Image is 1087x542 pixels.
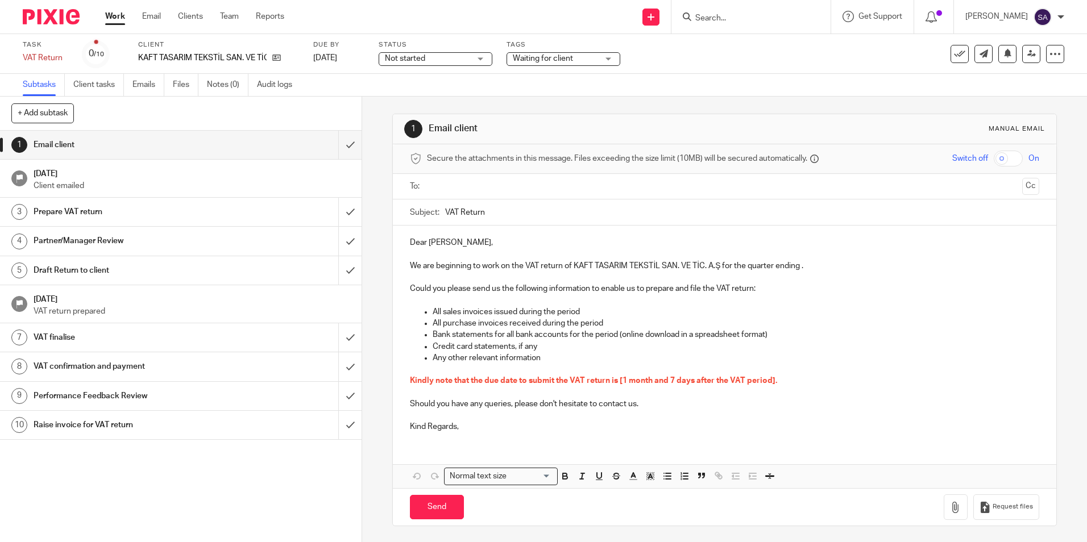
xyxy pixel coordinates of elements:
p: Could you please send us the following information to enable us to prepare and file the VAT return: [410,283,1039,294]
div: Search for option [444,468,558,485]
div: 1 [11,137,27,153]
a: Work [105,11,125,22]
input: Search for option [510,470,551,482]
button: Cc [1022,178,1039,195]
div: 10 [11,417,27,433]
span: Not started [385,55,425,62]
a: Reports [256,11,284,22]
p: All purchase invoices received during the period [433,318,1039,329]
a: Send new email to KAFT TASARIM TEKSTİL SAN. VE TİC. A.Ş [974,45,993,63]
span: On [1028,153,1039,164]
div: 5 [11,262,27,278]
h1: [DATE] [34,291,351,305]
p: All sales invoices issued during the period [433,306,1039,318]
span: Switch off [952,153,988,164]
p: KAFT TASARIM TEKSTİL SAN. VE TİC. A.Ş [138,52,267,64]
h1: Prepare VAT return [34,203,229,220]
span: Request files [993,502,1033,511]
div: Mark as done [338,131,362,159]
p: Any other relevant information [433,352,1039,364]
div: 0 [89,47,104,60]
div: VAT Return [23,52,68,64]
a: Team [220,11,239,22]
a: Audit logs [257,74,301,96]
label: Due by [313,40,364,49]
div: 8 [11,358,27,374]
a: Clients [178,11,203,22]
a: Emails [132,74,164,96]
input: Send [410,495,464,519]
div: 4 [11,234,27,249]
div: 9 [11,388,27,404]
button: Snooze task [998,45,1017,63]
p: Kind Regards, [410,421,1039,432]
a: Reassign task [1022,45,1040,63]
div: 3 [11,204,27,220]
span: Kindly note that the due date to submit the VAT return is [1 month and 7 days after the VAT period]. [410,377,777,385]
h1: VAT finalise [34,329,229,346]
a: Email [142,11,161,22]
h1: Draft Return to client [34,262,229,279]
p: We are beginning to work on the VAT return of KAFT TASARIM TEKSTİL SAN. VE TİC. A.Ş for the quart... [410,260,1039,272]
p: Credit card statements, if any [433,341,1039,352]
a: Subtasks [23,74,65,96]
h1: Email client [34,136,229,153]
p: [PERSON_NAME] [965,11,1028,22]
h1: Partner/Manager Review [34,232,229,249]
div: Mark as done [338,411,362,439]
button: Request files [973,494,1039,520]
span: [DATE] [313,54,337,62]
img: Pixie [23,9,80,24]
h1: Performance Feedback Review [34,387,229,405]
span: Waiting for client [513,55,573,62]
p: Should you have any queries, please don't hesitate to contact us. [410,398,1039,410]
div: 1 [404,120,422,138]
i: Open client page [272,53,281,62]
h1: [DATE] [34,165,351,180]
div: Mark as done [338,382,362,410]
label: To: [410,181,422,192]
div: Mark as done [338,323,362,352]
h1: Raise invoice for VAT return [34,416,229,433]
p: Dear [PERSON_NAME], [410,237,1039,248]
small: /10 [94,51,104,57]
p: Client emailed [34,180,351,191]
label: Subject: [410,207,439,218]
p: Bank statements for all bank accounts for the period (online download in a spreadsheet format) [433,329,1039,340]
div: Manual email [989,124,1045,134]
span: Normal text size [447,470,509,482]
button: + Add subtask [11,103,74,123]
div: Mark as done [338,227,362,255]
div: 7 [11,330,27,345]
i: Files are stored in Pixie and a secure link is sent to the message recipient. [810,155,819,163]
a: Client tasks [73,74,124,96]
a: Files [173,74,198,96]
h1: Email client [429,123,749,135]
img: svg%3E [1034,8,1052,26]
div: Mark as done [338,256,362,285]
label: Status [379,40,492,49]
span: Secure the attachments in this message. Files exceeding the size limit (10MB) will be secured aut... [427,153,807,164]
label: Tags [507,40,620,49]
label: Task [23,40,68,49]
a: Notes (0) [207,74,248,96]
div: Mark as done [338,198,362,226]
label: Client [138,40,299,49]
span: Get Support [858,12,902,20]
div: Mark as done [338,352,362,381]
h1: VAT confirmation and payment [34,358,229,375]
input: Search [694,14,796,24]
p: VAT return prepared [34,306,351,317]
